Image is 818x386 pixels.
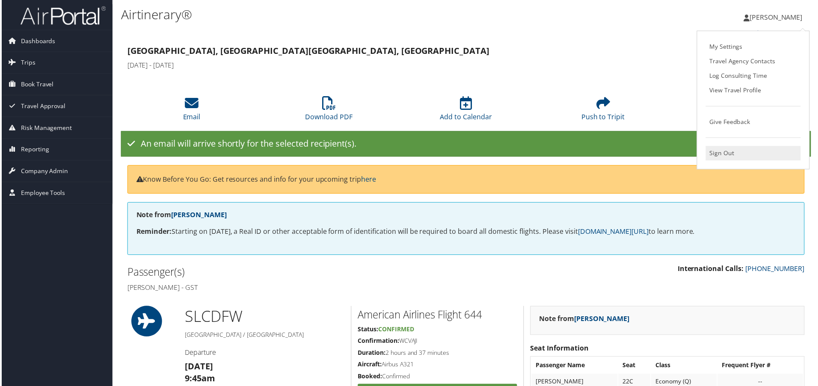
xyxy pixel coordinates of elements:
[19,118,71,139] span: Risk Management
[719,359,805,374] th: Frequent Flyer #
[575,315,631,324] a: [PERSON_NAME]
[582,101,626,122] a: Push to Tripit
[579,228,650,237] a: [DOMAIN_NAME][URL]
[184,362,212,374] strong: [DATE]
[19,96,64,117] span: Travel Approval
[361,175,376,185] a: here
[184,307,344,329] h1: SLC DFW
[358,309,518,323] h2: American Airlines Flight 644
[652,359,718,374] th: Class
[358,362,382,370] strong: Aircraft:
[135,211,226,220] strong: Note from
[358,374,382,382] strong: Booked:
[170,211,226,220] a: [PERSON_NAME]
[707,115,803,130] a: Give Feedback
[619,359,652,374] th: Seat
[358,350,518,359] h5: 2 hours and 37 minutes
[540,315,631,324] strong: Note from
[707,54,803,69] a: Travel Agency Contacts
[126,45,490,57] strong: [GEOGRAPHIC_DATA], [GEOGRAPHIC_DATA] [GEOGRAPHIC_DATA], [GEOGRAPHIC_DATA]
[646,67,806,76] h4: Agency Locator
[19,161,67,183] span: Company Admin
[358,350,385,358] strong: Duration:
[184,374,214,386] strong: 9:45am
[19,139,47,161] span: Reporting
[707,83,803,98] a: View Travel Profile
[745,4,813,30] a: [PERSON_NAME]
[532,359,619,374] th: Passenger Name
[184,332,344,341] h5: [GEOGRAPHIC_DATA] / [GEOGRAPHIC_DATA]
[126,266,460,280] h2: Passenger(s)
[750,28,806,40] a: Admin Actions
[305,101,353,122] a: Download PDF
[19,74,52,95] span: Book Travel
[751,12,804,22] span: [PERSON_NAME]
[358,327,378,335] strong: Status:
[120,132,813,157] div: An email will arrive shortly for the selected recipient(s).
[707,147,803,161] a: Sign Out
[646,45,806,63] h1: D2M3VQ
[679,265,745,274] strong: International Calls:
[358,338,518,347] h5: WCVAJI
[135,228,171,237] strong: Reminder:
[358,338,399,346] strong: Confirmation:
[531,345,590,354] strong: Seat Information
[707,69,803,83] a: Log Consulting Time
[707,40,803,54] a: My Settings
[135,175,797,186] p: Know Before You Go: Get resources and info for your upcoming trip
[358,362,518,370] h5: Airbus A321
[19,30,54,52] span: Dashboards
[358,374,518,382] h5: Confirmed
[182,101,200,122] a: Email
[19,52,34,74] span: Trips
[120,6,582,24] h1: Airtinerary®
[19,183,64,204] span: Employee Tools
[126,61,633,70] h4: [DATE] - [DATE]
[378,327,414,335] span: Confirmed
[440,101,492,122] a: Add to Calendar
[747,265,806,274] a: [PHONE_NUMBER]
[135,227,797,239] p: Starting on [DATE], a Real ID or other acceptable form of identification will be required to boar...
[19,6,104,26] img: airportal-logo.png
[184,349,344,359] h4: Departure
[646,80,806,89] h4: Booked by
[126,284,460,293] h4: [PERSON_NAME] - GST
